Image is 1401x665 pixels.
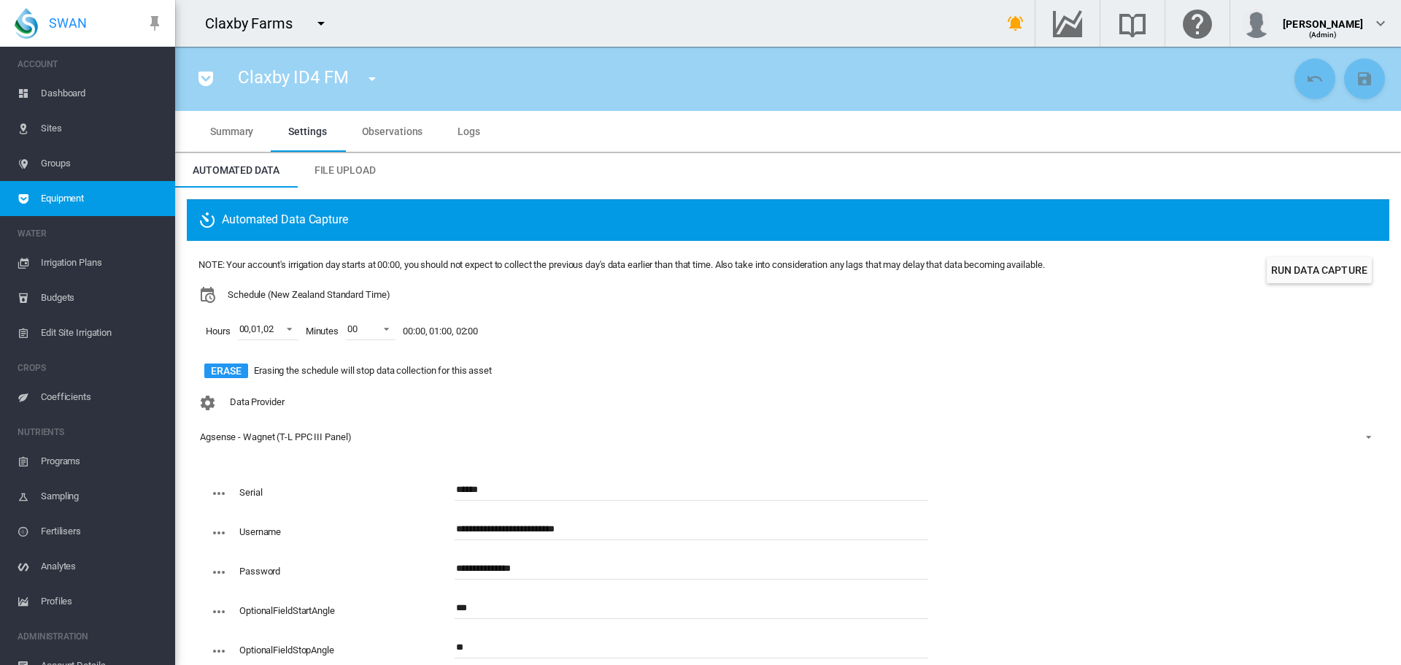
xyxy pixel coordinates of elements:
md-icon: icon-content-save [1356,70,1373,88]
md-icon: icon-chevron-down [1372,15,1389,32]
span: CROPS [18,356,163,380]
span: ACCOUNT [18,53,163,76]
md-icon: icon-pin [146,15,163,32]
span: File Upload [314,164,376,176]
md-icon: icon-dots-horizontal [210,642,228,660]
md-icon: icon-bell-ring [1007,15,1024,32]
button: icon-menu-down [306,9,336,38]
img: profile.jpg [1242,9,1271,38]
span: NUTRIENTS [18,420,163,444]
button: icon-pocket [191,64,220,93]
md-icon: icon-dots-horizontal [210,564,228,581]
md-icon: icon-cog [198,394,216,412]
button: Erase [204,364,248,378]
span: Programs [41,444,163,479]
span: Logs [458,126,480,137]
button: Run Data Capture [1267,257,1372,283]
md-select: Configuration: Agsense - Wagnet (T-L PPC III Panel) [198,426,1378,448]
img: SWAN-Landscape-Logo-Colour-drop.png [15,8,38,39]
span: ADMINISTRATION [18,625,163,648]
label: Username [239,526,281,537]
span: Observations [362,126,423,137]
span: Sampling [41,479,163,514]
span: Equipment [41,181,163,216]
md-icon: icon-menu-down [363,70,381,88]
label: OptionalFieldStopAngle [239,645,334,656]
md-icon: icon-menu-down [312,15,330,32]
md-icon: Click here for help [1180,15,1215,32]
span: Edit Site Irrigation [41,315,163,350]
button: Cancel Changes [1294,58,1335,99]
md-icon: icon-dots-horizontal [210,485,228,502]
span: Hours [198,318,238,345]
md-icon: icon-pocket [197,70,215,88]
md-icon: icon-calendar-clock [198,286,216,304]
span: WATER [18,222,163,245]
div: Agsense - Wagnet (T-L PPC III Panel) [200,431,351,442]
md-icon: icon-undo [1306,70,1324,88]
span: Schedule (New Zealand Standard Time) [228,288,390,301]
label: Serial [239,487,262,498]
span: Groups [41,146,163,181]
span: Analytes [41,549,163,584]
div: [PERSON_NAME] [1283,11,1363,26]
span: Settings [288,126,326,137]
md-icon: icon-dots-horizontal [210,603,228,620]
div: NOTE: Your account's irrigation day starts at 00:00, you should not expect to collect the previou... [198,258,1044,272]
md-icon: icon-camera-timer [198,212,222,229]
span: Coefficients [41,380,163,415]
button: icon-menu-down [358,64,387,93]
div: 02 [263,323,274,336]
span: Minutes [298,318,346,345]
span: Automated Data [193,164,279,176]
button: Save Changes [1344,58,1385,99]
div: 01 [251,323,261,336]
md-icon: Go to the Data Hub [1050,15,1085,32]
md-icon: icon-dots-horizontal [210,524,228,542]
label: Password [239,566,280,577]
span: Profiles [41,584,163,619]
div: 00 [239,323,250,336]
span: Claxby ID4 FM [238,67,349,88]
md-icon: Search the knowledge base [1115,15,1150,32]
span: SWAN [49,14,87,32]
span: 00:00, 01:00, 02:00 [395,318,485,345]
span: Dashboard [41,76,163,111]
span: (Admin) [1309,31,1338,39]
span: Fertilisers [41,514,163,549]
span: Summary [210,126,253,137]
span: Automated Data Capture [198,212,348,229]
span: Budgets [41,280,163,315]
span: Sites [41,111,163,146]
span: Erasing the schedule will stop data collection for this asset [254,364,492,377]
div: 00 [347,323,358,334]
span: Data Provider [230,397,285,408]
span: Irrigation Plans [41,245,163,280]
button: icon-bell-ring [1001,9,1030,38]
label: OptionalFieldStartAngle [239,605,335,616]
div: Claxby Farms [205,13,306,34]
span: , , [239,323,274,336]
